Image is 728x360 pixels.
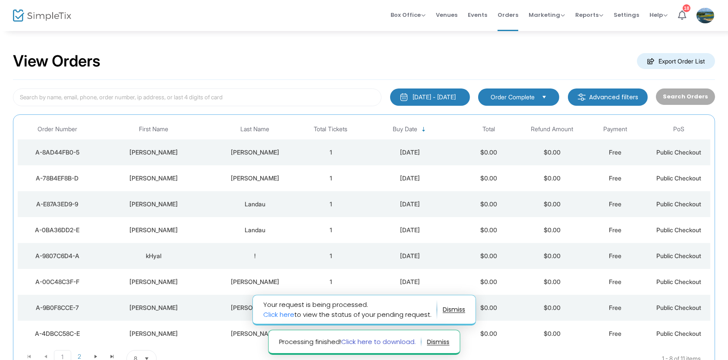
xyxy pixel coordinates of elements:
div: Erikson [213,174,297,183]
span: Public Checkout [656,148,701,156]
div: A-E87A3ED9-9 [20,200,95,208]
span: Go to the next page [92,353,99,360]
div: A-4DBCC58C-E [20,329,95,338]
div: Rick [99,226,208,234]
td: $0.00 [457,165,521,191]
a: Click here to download. [341,337,416,346]
div: [DATE] - [DATE] [413,93,456,101]
span: Public Checkout [656,174,701,182]
td: $0.00 [457,243,521,269]
td: 1 [299,217,362,243]
td: $0.00 [457,191,521,217]
span: Free [609,226,622,234]
span: Free [609,200,622,208]
span: First Name [139,126,168,133]
input: Search by name, email, phone, order number, ip address, or last 4 digits of card [13,88,381,106]
span: Reports [575,11,603,19]
span: Go to the last page [109,353,116,360]
div: 10/14/2025 [365,200,455,208]
div: Welles [213,148,297,157]
div: 10/14/2025 [365,174,455,183]
div: Barbara [99,200,208,208]
div: 10/14/2025 [365,329,455,338]
span: Payment [604,126,627,133]
div: John [99,278,208,286]
span: Events [468,4,487,26]
div: 18 [683,3,690,11]
span: Public Checkout [656,304,701,311]
th: Total [457,119,521,139]
span: Free [609,278,622,285]
span: Your request is being processed. to view the status of your pending request. [263,300,437,319]
td: 1 [299,191,362,217]
img: filter [577,93,586,101]
button: dismiss [427,335,449,349]
span: Public Checkout [656,252,701,259]
span: Last Name [240,126,269,133]
td: $0.00 [520,295,584,321]
div: PATRICIA [99,174,208,183]
span: Order Number [38,126,77,133]
span: PoS [673,126,684,133]
img: monthly [400,93,408,101]
button: [DATE] - [DATE] [390,88,470,106]
span: Buy Date [393,126,417,133]
span: Processing finished! [279,337,421,347]
div: A-00C48C3F-F [20,278,95,286]
span: Box Office [391,11,425,19]
td: 1 [299,165,362,191]
td: $0.00 [520,321,584,347]
td: $0.00 [457,269,521,295]
a: Click here [263,310,294,319]
span: Public Checkout [656,330,701,337]
div: A-9807C6D4-A [20,252,95,260]
div: A-8AD44FB0-5 [20,148,95,157]
div: 10/14/2025 [365,252,455,260]
div: ! [213,252,297,260]
div: 10/14/2025 [365,226,455,234]
span: Public Checkout [656,278,701,285]
div: Hock [213,278,297,286]
div: Landau [213,226,297,234]
td: $0.00 [520,191,584,217]
td: $0.00 [457,217,521,243]
div: Barbara [99,148,208,157]
m-button: Export Order List [637,53,715,69]
div: Data table [18,119,710,347]
div: Hock [213,303,297,312]
div: A-78B4EF8B-D [20,174,95,183]
span: Free [609,304,622,311]
td: $0.00 [520,165,584,191]
td: $0.00 [457,321,521,347]
div: Landau [213,200,297,208]
td: $0.00 [520,243,584,269]
td: 1 [299,139,362,165]
span: Free [609,148,622,156]
span: Public Checkout [656,200,701,208]
span: Settings [614,4,639,26]
button: Select [538,92,550,102]
td: $0.00 [457,295,521,321]
span: Public Checkout [656,226,701,234]
div: 10/15/2025 [365,148,455,157]
span: Help [649,11,668,19]
span: Venues [436,4,457,26]
div: A-9B0F8CCE-7 [20,303,95,312]
div: 10/14/2025 [365,278,455,286]
span: Marketing [529,11,565,19]
span: Sortable [420,126,427,133]
td: 1 [299,269,362,295]
div: A-0BA36DD2-E [20,226,95,234]
div: kHyal [99,252,208,260]
td: $0.00 [520,139,584,165]
td: $0.00 [520,217,584,243]
td: $0.00 [457,139,521,165]
th: Total Tickets [299,119,362,139]
td: $0.00 [520,269,584,295]
div: Karen [99,329,208,338]
td: 1 [299,243,362,269]
th: Refund Amount [520,119,584,139]
m-button: Advanced filters [568,88,648,106]
span: Free [609,252,622,259]
button: dismiss [443,303,465,317]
